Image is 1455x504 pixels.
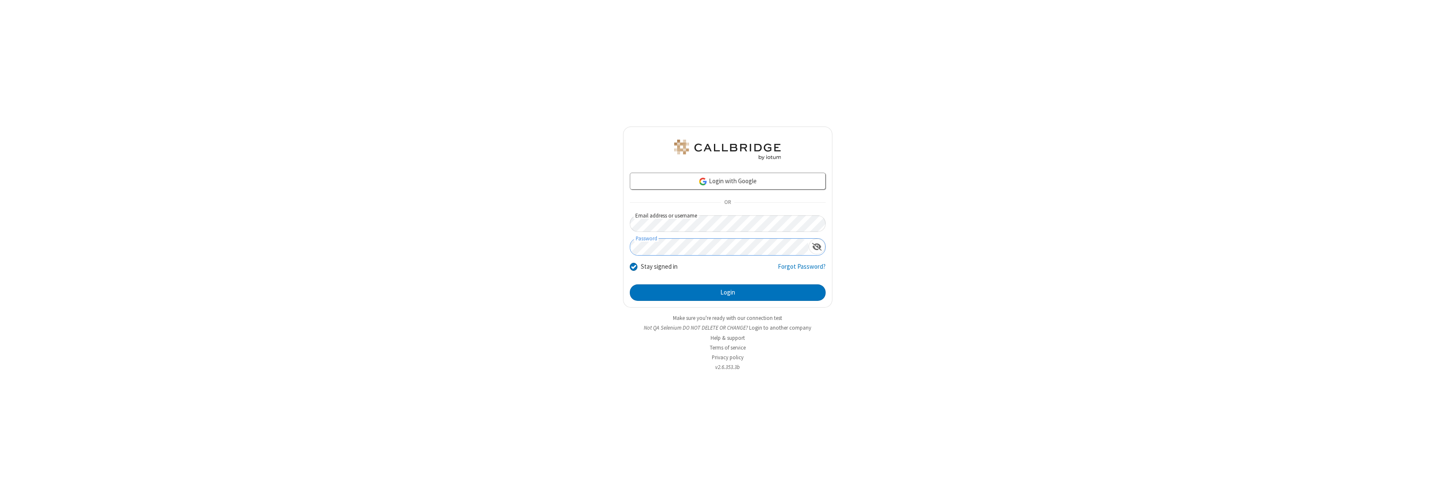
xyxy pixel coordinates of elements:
[710,344,746,351] a: Terms of service
[711,334,745,342] a: Help & support
[630,239,809,255] input: Password
[623,363,832,371] li: v2.6.353.3b
[778,262,826,278] a: Forgot Password?
[749,324,811,332] button: Login to another company
[698,177,708,186] img: google-icon.png
[809,239,825,254] div: Show password
[712,354,744,361] a: Privacy policy
[630,215,826,232] input: Email address or username
[673,314,782,322] a: Make sure you're ready with our connection test
[641,262,678,272] label: Stay signed in
[1434,482,1449,498] iframe: Chat
[721,197,734,209] span: OR
[673,140,782,160] img: QA Selenium DO NOT DELETE OR CHANGE
[623,324,832,332] li: Not QA Selenium DO NOT DELETE OR CHANGE?
[630,284,826,301] button: Login
[630,173,826,190] a: Login with Google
